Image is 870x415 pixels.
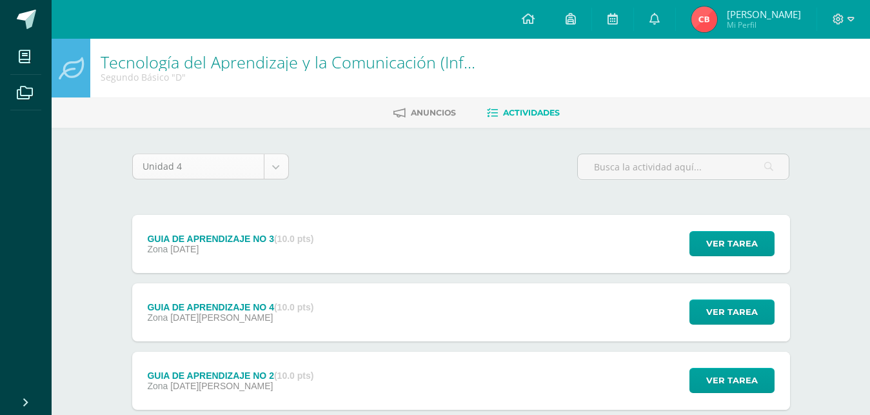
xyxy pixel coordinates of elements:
button: Ver tarea [689,299,775,325]
a: Tecnología del Aprendizaje y la Comunicación (Informática) [101,51,532,73]
h1: Tecnología del Aprendizaje y la Comunicación (Informática) [101,53,483,71]
span: Actividades [503,108,560,117]
span: [PERSON_NAME] [727,8,801,21]
span: Ver tarea [706,232,758,256]
div: GUIA DE APRENDIZAJE NO 3 [147,234,313,244]
button: Ver tarea [689,368,775,393]
span: [DATE][PERSON_NAME] [170,381,273,391]
span: Anuncios [411,108,456,117]
strong: (10.0 pts) [274,370,313,381]
span: Zona [147,381,168,391]
img: 1ec1b941aefef00596a2ebc9ebadf11b.png [691,6,717,32]
a: Unidad 4 [133,154,288,179]
input: Busca la actividad aquí... [578,154,789,179]
a: Anuncios [393,103,456,123]
span: Ver tarea [706,300,758,324]
span: [DATE] [170,244,199,254]
span: Zona [147,244,168,254]
strong: (10.0 pts) [274,302,313,312]
span: Zona [147,312,168,323]
strong: (10.0 pts) [274,234,313,244]
span: Ver tarea [706,369,758,392]
div: GUIA DE APRENDIZAJE NO 4 [147,302,313,312]
div: GUIA DE APRENDIZAJE NO 2 [147,370,313,381]
span: Unidad 4 [143,154,254,179]
a: Actividades [487,103,560,123]
button: Ver tarea [689,231,775,256]
span: [DATE][PERSON_NAME] [170,312,273,323]
div: Segundo Básico 'D' [101,71,483,83]
span: Mi Perfil [727,19,801,30]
